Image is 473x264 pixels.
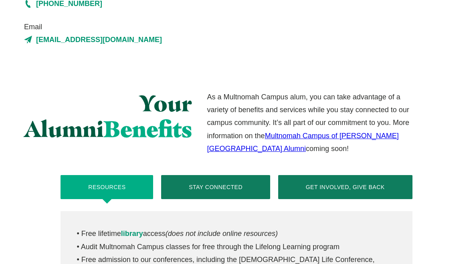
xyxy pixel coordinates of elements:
[24,33,192,46] a: [EMAIL_ADDRESS][DOMAIN_NAME]
[104,115,192,143] span: Benefits
[207,132,399,153] a: Multnomah Campus of [PERSON_NAME][GEOGRAPHIC_DATA] Alumni
[161,175,270,199] button: Stay Connected
[121,230,143,238] a: library
[24,20,192,33] span: Email
[278,175,412,199] button: Get Involved, Give Back
[24,91,192,142] h2: Your Alumni
[61,175,153,199] button: Resources
[207,91,412,155] p: As a Multnomah Campus alum, you can take advantage of a variety of benefits and services while yo...
[166,230,278,238] em: (does not include online resources)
